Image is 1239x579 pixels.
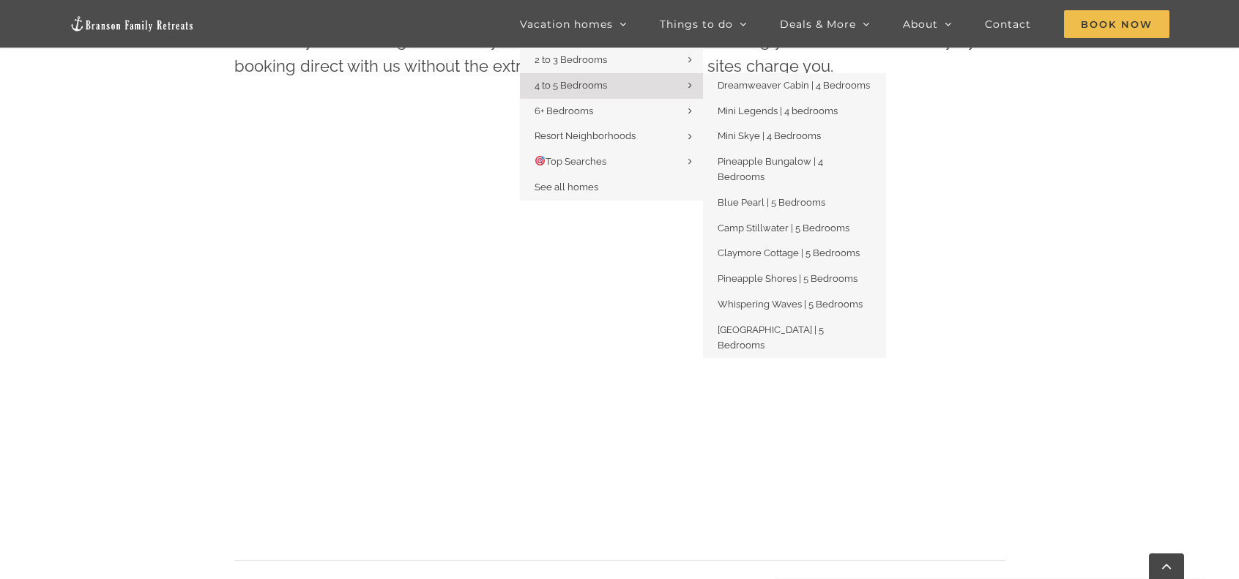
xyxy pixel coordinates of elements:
span: See all homes [535,182,598,193]
a: Mini Legends | 4 bedrooms [703,99,886,124]
a: Resort Neighborhoods [520,124,703,149]
a: 🎯Top Searches [520,149,703,175]
img: 🎯 [535,156,545,165]
a: Pineapple Shores | 5 Bedrooms [703,266,886,292]
a: 4 to 5 Bedrooms [520,73,703,99]
span: [GEOGRAPHIC_DATA] | 5 Bedrooms [718,324,824,351]
span: Mini Skye | 4 Bedrooms [718,130,821,141]
span: Resort Neighborhoods [535,130,636,141]
span: Vacation homes [520,19,613,29]
a: Blue Pearl | 5 Bedrooms [703,190,886,216]
a: Camp Stillwater | 5 Bedrooms [703,216,886,242]
span: Things to do [660,19,733,29]
span: Whispering Waves | 5 Bedrooms [718,299,863,310]
span: Deals & More [780,19,856,29]
span: Mini Legends | 4 bedrooms [718,105,838,116]
a: See all homes [520,175,703,201]
span: Dreamweaver Cabin | 4 Bedrooms [718,80,870,91]
span: Claymore Cottage | 5 Bedrooms [718,247,860,258]
a: 6+ Bedrooms [520,99,703,124]
span: 6+ Bedrooms [535,105,593,116]
a: Mini Skye | 4 Bedrooms [703,124,886,149]
img: Branson Family Retreats Logo [70,15,194,32]
span: Contact [985,19,1031,29]
span: About [903,19,938,29]
span: 2 to 3 Bedrooms [535,54,607,65]
iframe: Branson search - Availability/Property Search Widget [234,110,1005,515]
span: Blue Pearl | 5 Bedrooms [718,197,825,208]
a: Pineapple Bungalow | 4 Bedrooms [703,149,886,190]
span: Pineapple Bungalow | 4 Bedrooms [718,156,823,182]
a: Claymore Cottage | 5 Bedrooms [703,241,886,266]
span: Book Now [1064,10,1169,38]
span: 4 to 5 Bedrooms [535,80,607,91]
span: Camp Stillwater | 5 Bedrooms [718,223,849,234]
span: Top Searches [535,156,606,167]
a: 2 to 3 Bedrooms [520,48,703,73]
span: Pineapple Shores | 5 Bedrooms [718,273,857,284]
a: Whispering Waves | 5 Bedrooms [703,292,886,318]
a: [GEOGRAPHIC_DATA] | 5 Bedrooms [703,318,886,359]
a: Dreamweaver Cabin | 4 Bedrooms [703,73,886,99]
